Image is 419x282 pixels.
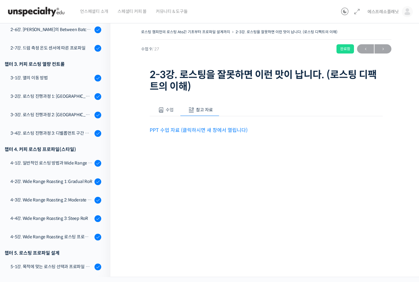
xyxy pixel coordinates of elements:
span: 참고 자료 [196,107,213,113]
div: 4-3강. Wide Range Roasting 2: Moderate RoR [10,197,93,203]
div: 3-2강. 로스팅 진행과정 1: [GEOGRAPHIC_DATA] 구간 열량 컨트롤 [10,93,93,100]
a: 대화 [40,195,79,210]
span: 대화 [56,205,63,209]
div: 3-4강. 로스팅 진행과정 3: 디벨롭먼트 구간 열량 컨트롤 [10,130,93,137]
div: 챕터 5. 로스팅 프로파일 설계 [5,249,101,257]
span: 에스프레소플래닛 [367,9,399,14]
div: 4-1강. 일반적인 로스팅 방법과 Wide Range Roasting [10,160,93,166]
span: 홈 [19,204,23,209]
span: 수업 9 [141,47,159,51]
span: / 27 [152,46,159,52]
div: 5-1강. 목적에 맞는 로스팅 선택과 프로파일 설계 [10,263,93,270]
a: 2-3강. 로스팅을 잘못하면 이런 맛이 납니다. (로스팅 디팩트의 이해) [236,30,337,34]
div: 4-2강. Wide Range Roasting 1: Gradual RoR [10,178,93,185]
a: 설정 [79,195,118,210]
div: 완료함 [336,44,354,54]
div: 챕터 3. 커피 로스팅 열량 컨트롤 [5,60,101,68]
span: ← [357,45,374,53]
h1: 2-3강. 로스팅을 잘못하면 이런 맛이 납니다. (로스팅 디팩트의 이해) [150,69,383,93]
span: 수업 [166,107,174,113]
a: ←이전 [357,44,374,54]
span: 설정 [95,204,102,209]
span: → [375,45,391,53]
div: 4-5강. Wide Range Roasting 로스팅 프로파일 비교 [10,233,93,240]
div: 4-4강. Wide Range Roasting 3: Steep RoR [10,215,93,222]
a: 홈 [2,195,40,210]
a: 다음→ [375,44,391,54]
a: 로스팅 챔피언의 로스팅 AtoZ! 기초부터 프로파일 설계까지 [141,30,230,34]
div: 2-6강. [PERSON_NAME]의 Between Batch Protocol [10,26,93,33]
div: 2-7강. 드럼 측정 온도 센서에 따른 프로파일 [10,45,93,51]
a: PPT 수업 자료 (클릭하시면 새 창에서 열립니다) [150,127,248,133]
div: 3-3강. 로스팅 진행과정 2: [GEOGRAPHIC_DATA], [GEOGRAPHIC_DATA] 구간 열량 컨트롤 [10,111,93,118]
div: 챕터 4. 커피 로스팅 프로파일(스타일) [5,145,101,153]
div: 3-1강. 열의 이동 방법 [10,74,93,81]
